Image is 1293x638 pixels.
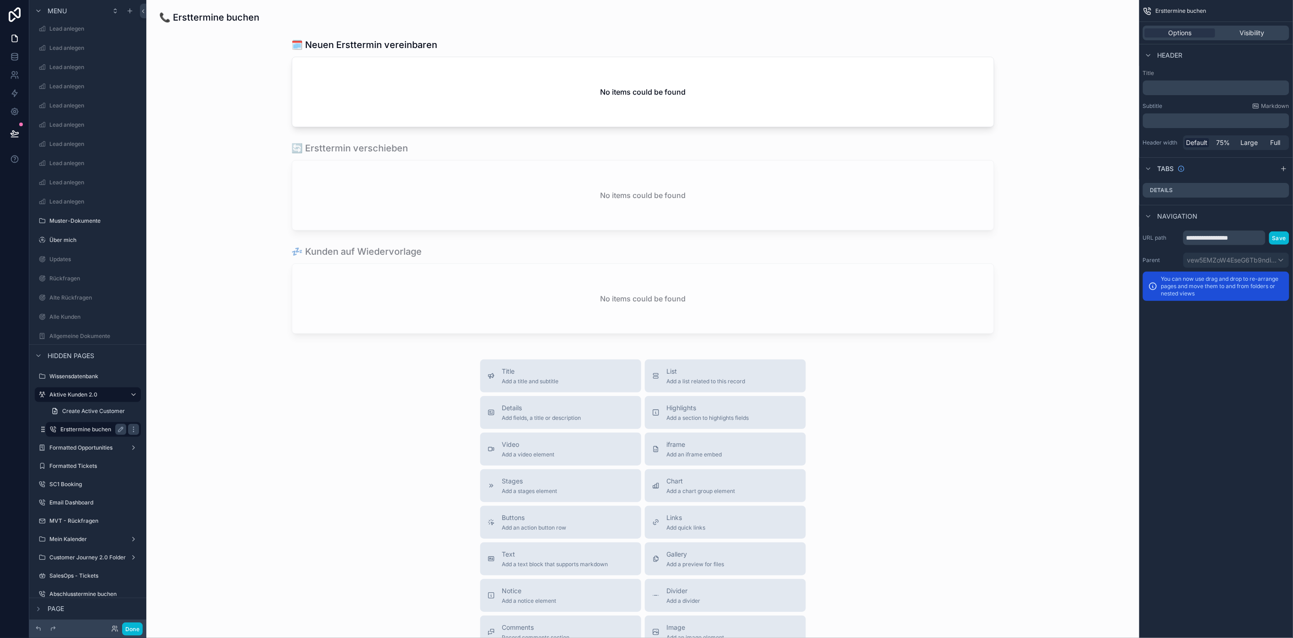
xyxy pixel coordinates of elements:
a: Create Active Customer [46,404,141,418]
label: Title [1143,70,1289,77]
span: Image [667,623,724,632]
a: Lead anlegen [35,118,141,132]
div: scrollable content [1143,80,1289,95]
a: Ersttermine buchen [46,422,141,437]
a: Lead anlegen [35,41,141,55]
a: Wissensdatenbank [35,369,141,384]
span: Options [1169,28,1192,38]
label: Email Dashboard [49,499,139,506]
span: vew5EMZoW4EseG6Tb9ndiDBG [1187,256,1277,265]
span: Text [502,550,608,559]
label: Lead anlegen [49,160,139,167]
span: Full [1271,138,1281,147]
button: GalleryAdd a preview for files [645,542,806,575]
span: Notice [502,586,557,595]
span: Add a stages element [502,488,558,495]
span: Add a chart group element [667,488,735,495]
span: iframe [667,440,722,449]
a: Alle Kunden [35,310,141,324]
label: Header width [1143,139,1180,146]
label: Subtitle [1143,102,1163,110]
label: Lead anlegen [49,179,139,186]
label: Details [1150,187,1173,194]
a: Email Dashboard [35,495,141,510]
label: Lead anlegen [49,64,139,71]
a: Formatted Opportunities [35,440,141,455]
button: iframeAdd an iframe embed [645,433,806,466]
label: Parent [1143,257,1180,264]
button: vew5EMZoW4EseG6Tb9ndiDBG [1183,252,1289,268]
label: MVT - Rückfragen [49,517,139,525]
span: Create Active Customer [62,407,125,415]
span: Add a video element [502,451,555,458]
button: HighlightsAdd a section to highlights fields [645,396,806,429]
a: Lead anlegen [35,21,141,36]
label: Mein Kalender [49,536,126,543]
button: StagesAdd a stages element [480,469,641,502]
span: Details [502,403,581,413]
div: scrollable content [1143,113,1289,128]
span: Default [1186,138,1208,147]
span: Add fields, a title or description [502,414,581,422]
span: 75% [1217,138,1230,147]
label: SC1 Booking [49,481,139,488]
label: Muster-Dokumente [49,217,139,225]
label: Alle Kunden [49,313,139,321]
span: Add an iframe embed [667,451,722,458]
span: Page [48,605,64,614]
label: Lead anlegen [49,121,139,129]
a: Über mich [35,233,141,247]
label: SalesOps - Tickets [49,572,139,579]
span: Add an action button row [502,524,567,531]
a: Lead anlegen [35,137,141,151]
button: ButtonsAdd an action button row [480,506,641,539]
label: Allgemeine Dokumente [49,332,139,340]
label: Formatted Opportunities [49,444,126,451]
a: Lead anlegen [35,175,141,190]
label: Rückfragen [49,275,139,282]
button: Save [1269,231,1289,245]
label: Lead anlegen [49,140,139,148]
a: Markdown [1252,102,1289,110]
label: Wissensdatenbank [49,373,139,380]
span: Stages [502,477,558,486]
span: Chart [667,477,735,486]
button: LinksAdd quick links [645,506,806,539]
label: Ersttermine buchen [60,426,123,433]
span: Add a divider [667,597,701,605]
a: Lead anlegen [35,194,141,209]
a: Alte Rückfragen [35,290,141,305]
span: Add a title and subtitle [502,378,559,385]
label: URL path [1143,234,1180,241]
span: Highlights [667,403,749,413]
span: Video [502,440,555,449]
button: ChartAdd a chart group element [645,469,806,502]
span: Menu [48,6,67,16]
button: DividerAdd a divider [645,579,806,612]
a: Rückfragen [35,271,141,286]
span: Large [1241,138,1258,147]
a: Updates [35,252,141,267]
span: Add a section to highlights fields [667,414,749,422]
a: Lead anlegen [35,79,141,94]
label: Lead anlegen [49,83,139,90]
a: SalesOps - Tickets [35,568,141,583]
label: Abschlusstermine buchen [49,590,139,598]
a: SC1 Booking [35,477,141,492]
label: Lead anlegen [49,102,139,109]
span: Visibility [1240,28,1265,38]
span: Title [502,367,559,376]
span: Header [1158,51,1183,60]
a: Lead anlegen [35,98,141,113]
a: Allgemeine Dokumente [35,329,141,343]
label: Alte Rückfragen [49,294,139,301]
label: Customer Journey 2.0 Folder [49,554,126,561]
span: Add a notice element [502,597,557,605]
label: Formatted Tickets [49,462,139,470]
span: Markdown [1261,102,1289,110]
a: MVT - Rückfragen [35,514,141,528]
a: Muster-Dokumente [35,214,141,228]
button: ListAdd a list related to this record [645,359,806,392]
a: Lead anlegen [35,60,141,75]
button: Done [122,622,143,636]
